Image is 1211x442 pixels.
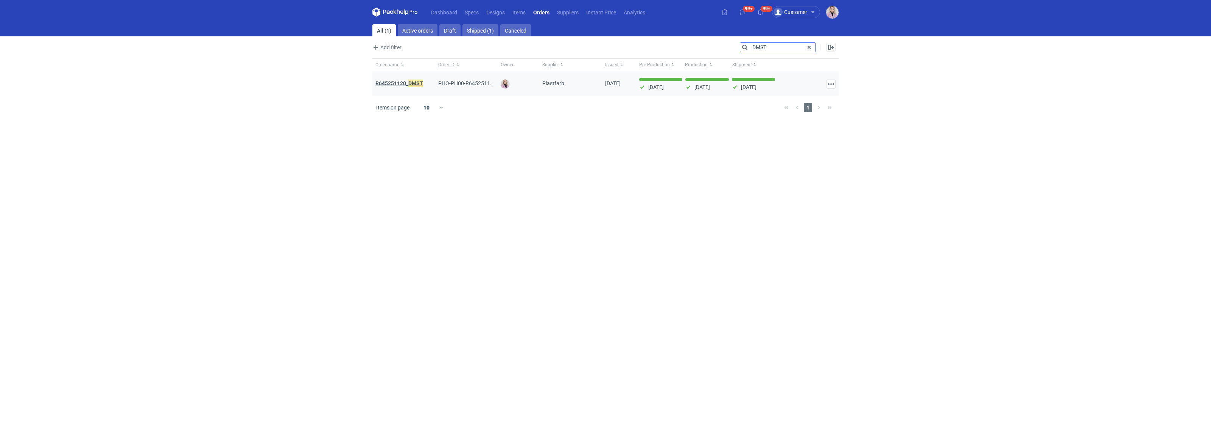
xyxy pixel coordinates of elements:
[685,62,708,68] span: Production
[509,8,529,17] a: Items
[501,80,510,89] img: Klaudia Wiśniewska
[462,24,498,36] a: Shipped (1)
[827,80,836,89] button: Actions
[438,79,512,87] span: PHO-PH00-R645251120_DMST
[826,6,839,19] img: Klaudia Wiśniewska
[731,59,778,71] button: Shipment
[542,80,564,87] span: Plastfarb
[500,24,531,36] a: Canceled
[461,8,483,17] a: Specs
[553,8,582,17] a: Suppliers
[804,103,812,112] span: 1
[501,62,514,68] span: Owner
[683,59,731,71] button: Production
[408,79,423,87] em: DMST
[438,62,455,68] span: Order ID
[774,8,807,17] div: Customer
[414,102,439,113] div: 10
[376,104,409,111] span: Items on page
[371,43,402,52] button: Add filter
[539,59,602,71] button: Supplier
[529,8,553,17] a: Orders
[636,59,683,71] button: Pre-Production
[375,62,399,68] span: Order name
[772,6,826,18] button: Customer
[542,62,559,68] span: Supplier
[427,8,461,17] a: Dashboard
[398,24,437,36] a: Active orders
[736,6,749,18] button: 99+
[372,59,435,71] button: Order name
[740,43,815,52] input: Search
[639,62,670,68] span: Pre-Production
[732,62,752,68] span: Shipment
[754,6,766,18] button: 99+
[741,84,756,90] p: [DATE]
[439,24,461,36] a: Draft
[375,79,423,87] a: R645251120_DMST
[602,59,636,71] button: Issued
[582,8,620,17] a: Instant Price
[371,43,402,52] span: Add filter
[605,80,621,86] span: 22/03/2024
[483,8,509,17] a: Designs
[435,59,498,71] button: Order ID
[372,24,396,36] a: All (1)
[372,8,418,17] svg: Packhelp Pro
[605,62,618,68] span: Issued
[694,84,710,90] p: [DATE]
[620,8,649,17] a: Analytics
[648,84,664,90] p: [DATE]
[539,71,602,95] div: Plastfarb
